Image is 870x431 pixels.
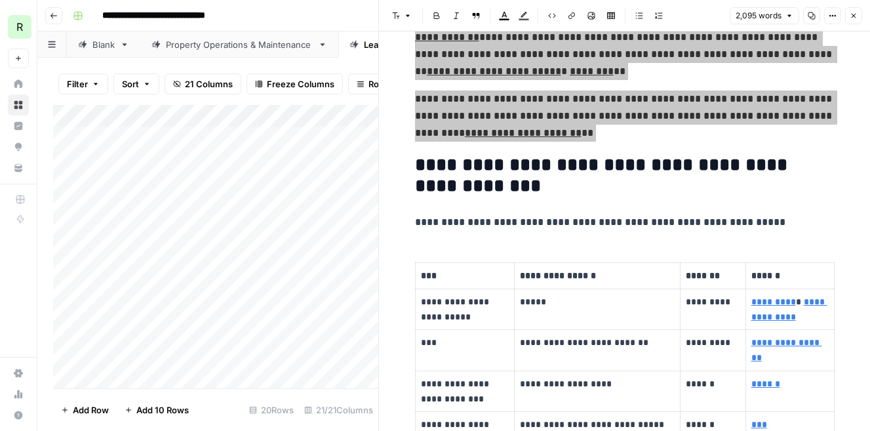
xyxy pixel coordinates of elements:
div: Property Operations & Maintenance [166,38,313,51]
div: 20 Rows [244,400,299,421]
button: Help + Support [8,405,29,426]
button: Freeze Columns [247,73,343,94]
span: Add Row [73,403,109,417]
a: Insights [8,115,29,136]
button: Add 10 Rows [117,400,197,421]
button: Filter [58,73,108,94]
a: Lease & Tenant Management [338,31,509,58]
span: Filter [67,77,88,91]
a: Settings [8,363,29,384]
div: Lease & Tenant Management [364,38,483,51]
span: Row Height [368,77,416,91]
a: Browse [8,94,29,115]
span: R [16,19,23,35]
span: Freeze Columns [267,77,334,91]
span: 21 Columns [185,77,233,91]
span: Sort [122,77,139,91]
a: Usage [8,384,29,405]
button: 21 Columns [165,73,241,94]
button: Sort [113,73,159,94]
button: 2,095 words [730,7,799,24]
div: 21/21 Columns [299,400,378,421]
a: Blank [67,31,140,58]
button: Row Height [348,73,424,94]
span: Add 10 Rows [136,403,189,417]
button: Workspace: Re-Leased [8,10,29,43]
button: Add Row [53,400,117,421]
a: Your Data [8,157,29,178]
a: Opportunities [8,136,29,157]
span: 2,095 words [736,10,781,22]
div: Blank [92,38,115,51]
a: Home [8,73,29,94]
a: Property Operations & Maintenance [140,31,338,58]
